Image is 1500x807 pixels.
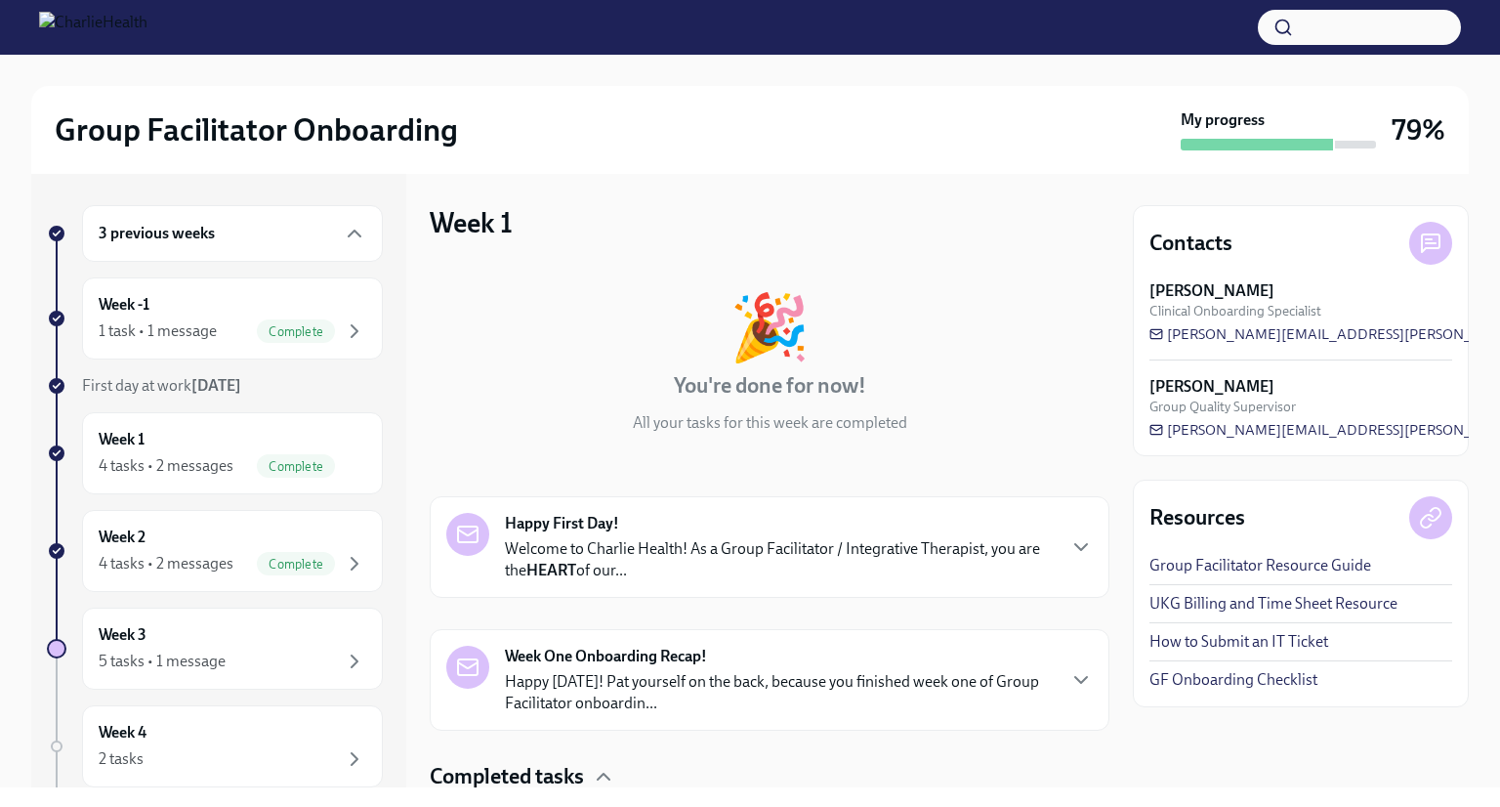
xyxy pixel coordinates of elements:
[47,510,383,592] a: Week 24 tasks • 2 messagesComplete
[47,277,383,360] a: Week -11 task • 1 messageComplete
[257,459,335,474] span: Complete
[430,205,513,240] h3: Week 1
[99,748,144,770] div: 2 tasks
[99,223,215,244] h6: 3 previous weeks
[1149,631,1328,653] a: How to Submit an IT Ticket
[674,371,866,401] h4: You're done for now!
[1149,280,1274,302] strong: [PERSON_NAME]
[47,705,383,787] a: Week 42 tasks
[1149,593,1397,615] a: UKG Billing and Time Sheet Resource
[505,538,1054,581] p: Welcome to Charlie Health! As a Group Facilitator / Integrative Therapist, you are the of our...
[47,412,383,494] a: Week 14 tasks • 2 messagesComplete
[99,651,226,672] div: 5 tasks • 1 message
[82,376,241,395] span: First day at work
[99,722,146,743] h6: Week 4
[1149,376,1274,398] strong: [PERSON_NAME]
[99,624,146,646] h6: Week 3
[47,608,383,690] a: Week 35 tasks • 1 message
[99,294,149,316] h6: Week -1
[82,205,383,262] div: 3 previous weeks
[1149,398,1296,416] span: Group Quality Supervisor
[99,527,146,548] h6: Week 2
[99,553,233,574] div: 4 tasks • 2 messages
[39,12,147,43] img: CharlieHealth
[526,561,576,579] strong: HEART
[191,376,241,395] strong: [DATE]
[505,646,707,667] strong: Week One Onboarding Recap!
[1181,109,1265,131] strong: My progress
[47,375,383,397] a: First day at work[DATE]
[1149,669,1317,691] a: GF Onboarding Checklist
[55,110,458,149] h2: Group Facilitator Onboarding
[1149,229,1232,258] h4: Contacts
[1149,503,1245,532] h4: Resources
[99,320,217,342] div: 1 task • 1 message
[1149,302,1321,320] span: Clinical Onboarding Specialist
[505,671,1054,714] p: Happy [DATE]! Pat yourself on the back, because you finished week one of Group Facilitator onboar...
[1149,555,1371,576] a: Group Facilitator Resource Guide
[257,324,335,339] span: Complete
[257,557,335,572] span: Complete
[99,455,233,477] div: 4 tasks • 2 messages
[1392,112,1445,148] h3: 79%
[99,429,145,450] h6: Week 1
[633,412,907,434] p: All your tasks for this week are completed
[729,295,810,360] div: 🎉
[505,513,619,534] strong: Happy First Day!
[430,762,1109,791] div: Completed tasks
[430,762,584,791] h4: Completed tasks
